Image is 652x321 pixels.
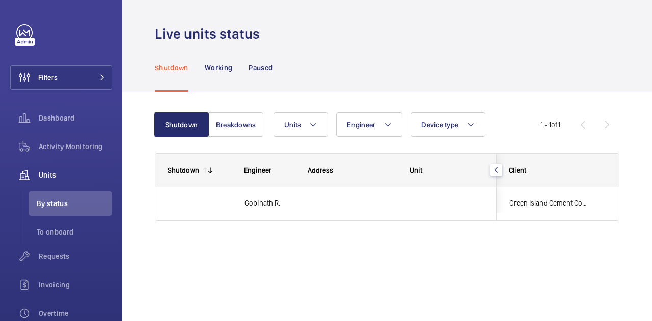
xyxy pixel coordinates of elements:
p: Paused [249,63,273,73]
span: Address [308,166,333,174]
span: of [551,121,558,129]
span: Gobinath R. [244,197,295,209]
span: 1 - 1 1 [540,121,560,128]
div: Shutdown [168,166,199,174]
span: By status [37,198,112,209]
span: Units [39,170,112,180]
div: Unit [410,166,484,174]
span: Requests [39,251,112,261]
span: Device type [421,121,458,129]
span: Overtime [39,308,112,318]
span: Client [509,166,526,174]
span: Activity Monitoring [39,141,112,152]
button: Breakdowns [208,112,263,137]
p: Shutdown [155,63,188,73]
span: Engineer [347,121,375,129]
span: To onboard [37,227,112,237]
span: Engineer [244,166,271,174]
p: Working [205,63,232,73]
button: Engineer [336,112,402,137]
span: Filters [38,72,58,82]
span: Green Island Cement Company Limited [509,197,588,209]
span: Invoicing [39,280,112,290]
button: Shutdown [154,112,209,137]
span: Dashboard [39,113,112,123]
button: Filters [10,65,112,90]
h1: Live units status [155,24,266,43]
button: Units [274,112,328,137]
span: Units [284,121,301,129]
button: Device type [411,112,485,137]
